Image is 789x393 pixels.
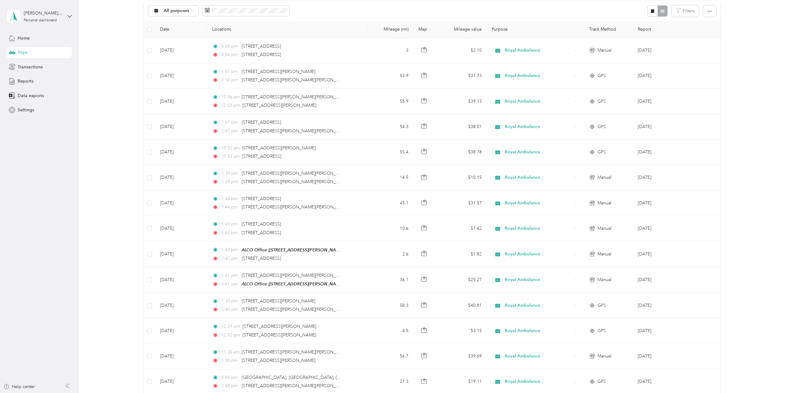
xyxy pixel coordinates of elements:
[242,273,350,278] span: [STREET_ADDRESS][PERSON_NAME][PERSON_NAME]
[164,9,189,13] span: All purposes
[368,241,414,267] td: 2.6
[242,204,350,210] span: [STREET_ADDRESS][PERSON_NAME][PERSON_NAME]
[597,302,606,309] span: GPS
[155,344,207,369] td: [DATE]
[242,281,366,287] span: ALCO Office ([STREET_ADDRESS][PERSON_NAME][US_STATE])
[242,383,350,388] span: [STREET_ADDRESS][PERSON_NAME][PERSON_NAME]
[18,92,44,99] span: Data exports
[18,49,27,56] span: Trips
[242,179,350,184] span: [STREET_ADDRESS][PERSON_NAME][PERSON_NAME]
[242,145,316,151] span: [STREET_ADDRESS][PERSON_NAME]
[505,174,572,181] span: Royal Ambulance
[505,378,572,385] span: Royal Ambulance
[242,196,281,201] span: [STREET_ADDRESS]
[438,89,487,114] td: $39.13
[242,154,281,159] span: [STREET_ADDRESS]
[597,225,611,232] span: Manual
[221,246,239,253] span: 1:42 pm
[368,89,414,114] td: 55.9
[438,293,487,318] td: $40.81
[633,89,696,114] td: Sep 2025
[438,216,487,241] td: $7.42
[18,107,34,113] span: Settings
[221,357,239,364] span: 1:30 pm
[155,318,207,344] td: [DATE]
[221,170,239,177] span: 1:39 pm
[18,64,43,70] span: Transactions
[505,47,572,54] span: Royal Ambulance
[242,221,281,227] span: [STREET_ADDRESS]
[754,358,789,393] iframe: Everlance-gr Chat Button Frame
[438,190,487,216] td: $31.57
[368,114,414,139] td: 54.3
[505,123,572,130] span: Royal Ambulance
[221,178,239,185] span: 1:39 pm
[505,353,572,360] span: Royal Ambulance
[505,302,572,309] span: Royal Ambulance
[368,344,414,369] td: 56.7
[597,174,611,181] span: Manual
[221,43,239,50] span: 4:54 pm
[584,21,633,38] th: Track Method
[155,38,207,63] td: [DATE]
[597,378,606,385] span: GPS
[242,69,315,74] span: [STREET_ADDRESS][PERSON_NAME]
[221,153,239,160] span: 11:53 am
[155,190,207,216] td: [DATE]
[368,165,414,190] td: 14.5
[633,190,696,216] td: Sep 2025
[155,165,207,190] td: [DATE]
[155,114,207,139] td: [DATE]
[438,241,487,267] td: $1.82
[242,77,350,83] span: [STREET_ADDRESS][PERSON_NAME][PERSON_NAME]
[242,94,350,100] span: [STREET_ADDRESS][PERSON_NAME][PERSON_NAME]
[242,44,281,49] span: [STREET_ADDRESS]
[221,145,239,152] span: 10:52 am
[242,307,350,312] span: [STREET_ADDRESS][PERSON_NAME][PERSON_NAME]
[438,114,487,139] td: $38.01
[368,38,414,63] td: 3
[505,72,572,79] span: Royal Ambulance
[155,89,207,114] td: [DATE]
[221,119,239,126] span: 1:51 pm
[155,293,207,318] td: [DATE]
[3,383,35,390] button: Help center
[221,221,239,228] span: 1:43 pm
[221,332,240,339] span: 12:52 pm
[221,255,239,262] span: 1:42 pm
[221,51,239,58] span: 4:54 pm
[18,35,30,41] span: Home
[505,200,572,207] span: Royal Ambulance
[155,241,207,267] td: [DATE]
[221,323,240,330] span: 12:29 pm
[438,63,487,89] td: $37.73
[368,140,414,165] td: 55.4
[155,21,207,38] th: Date
[24,19,57,22] div: Personal dashboard
[221,68,239,75] span: 1:51 pm
[18,78,33,84] span: Reports
[242,171,350,176] span: [STREET_ADDRESS][PERSON_NAME][PERSON_NAME]
[221,94,239,100] span: 10:56 am
[438,165,487,190] td: $10.15
[243,103,316,108] span: [STREET_ADDRESS][PERSON_NAME]
[505,149,572,156] span: Royal Ambulance
[221,349,239,356] span: 11:30 am
[221,229,239,236] span: 1:43 pm
[597,149,606,156] span: GPS
[242,298,315,304] span: [STREET_ADDRESS][PERSON_NAME]
[597,72,606,79] span: GPS
[597,327,606,334] span: GPS
[155,140,207,165] td: [DATE]
[242,52,281,57] span: [STREET_ADDRESS]
[368,293,414,318] td: 58.3
[242,375,380,380] span: [GEOGRAPHIC_DATA], [GEOGRAPHIC_DATA], [GEOGRAPHIC_DATA]
[505,251,572,258] span: Royal Ambulance
[24,10,63,16] div: [PERSON_NAME][EMAIL_ADDRESS][PERSON_NAME][DOMAIN_NAME]
[207,21,368,38] th: Locations
[505,276,572,283] span: Royal Ambulance
[221,77,239,83] span: 3:10 pm
[597,353,611,360] span: Manual
[597,98,606,105] span: GPS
